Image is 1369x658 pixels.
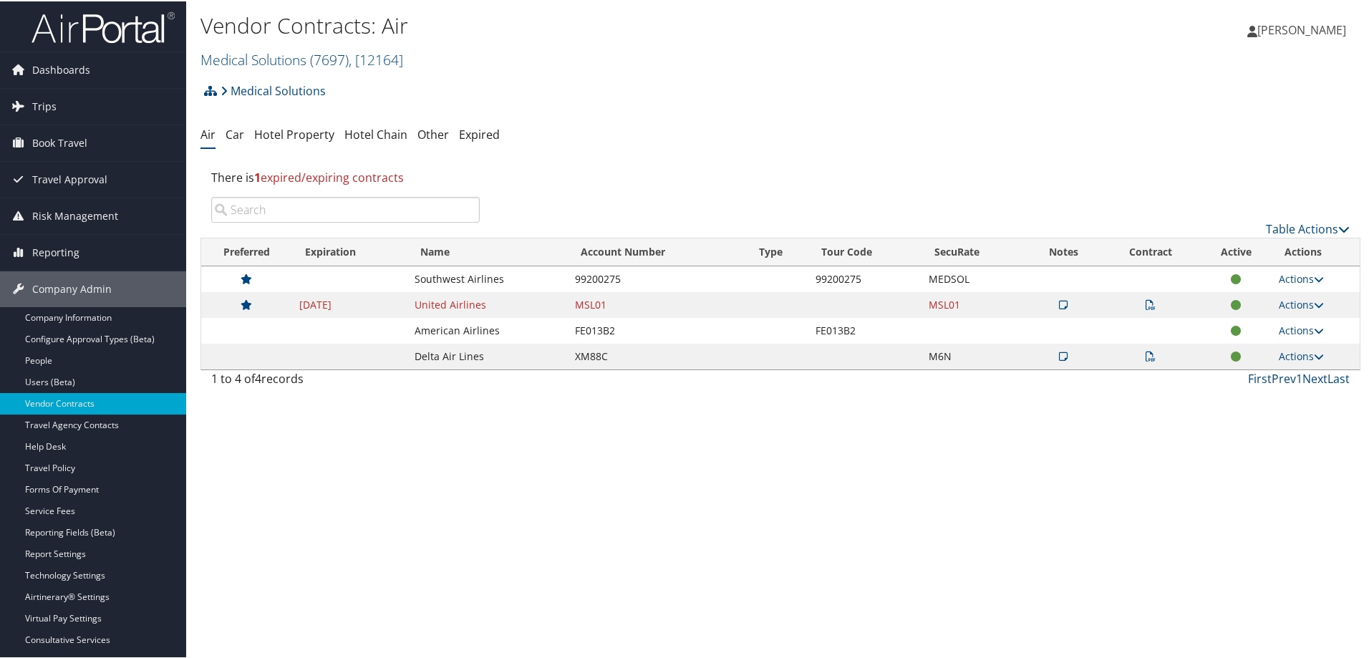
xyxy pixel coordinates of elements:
span: Trips [32,87,57,123]
a: Next [1302,369,1327,385]
h1: Vendor Contracts: Air [200,9,974,39]
th: SecuRate: activate to sort column ascending [921,237,1027,265]
span: Risk Management [32,197,118,233]
a: Medical Solutions [200,49,403,68]
span: expired/expiring contracts [254,168,404,184]
td: FE013B2 [808,316,921,342]
td: FE013B2 [568,316,747,342]
a: Actions [1279,296,1324,310]
th: Actions [1272,237,1360,265]
td: MSL01 [568,291,747,316]
img: airportal-logo.png [32,9,175,43]
td: M6N [921,342,1027,368]
a: Expired [459,125,500,141]
span: , [ 12164 ] [349,49,403,68]
a: Last [1327,369,1350,385]
td: MSL01 [921,291,1027,316]
a: Actions [1279,271,1324,284]
span: 4 [255,369,261,385]
a: Other [417,125,449,141]
td: 99200275 [568,265,747,291]
td: [DATE] [292,291,408,316]
td: MEDSOL [921,265,1027,291]
th: Tour Code: activate to sort column ascending [808,237,921,265]
span: Dashboards [32,51,90,87]
input: Search [211,195,480,221]
span: Travel Approval [32,160,107,196]
th: Preferred: activate to sort column ascending [201,237,292,265]
span: Reporting [32,233,79,269]
th: Name: activate to sort column ascending [407,237,567,265]
a: Car [226,125,244,141]
td: American Airlines [407,316,567,342]
th: Active: activate to sort column ascending [1201,237,1272,265]
a: 1 [1296,369,1302,385]
span: [PERSON_NAME] [1257,21,1346,37]
td: 99200275 [808,265,921,291]
a: Table Actions [1266,220,1350,236]
td: United Airlines [407,291,567,316]
a: Hotel Chain [344,125,407,141]
a: Prev [1272,369,1296,385]
a: Medical Solutions [221,75,326,104]
span: Book Travel [32,124,87,160]
th: Type: activate to sort column ascending [746,237,808,265]
a: Actions [1279,322,1324,336]
td: Delta Air Lines [407,342,567,368]
th: Contract: activate to sort column ascending [1100,237,1200,265]
td: XM88C [568,342,747,368]
a: [PERSON_NAME] [1247,7,1360,50]
strong: 1 [254,168,261,184]
th: Account Number: activate to sort column ascending [568,237,747,265]
td: Southwest Airlines [407,265,567,291]
span: Company Admin [32,270,112,306]
span: ( 7697 ) [310,49,349,68]
a: First [1248,369,1272,385]
th: Expiration: activate to sort column ascending [292,237,408,265]
div: 1 to 4 of records [211,369,480,393]
a: Hotel Property [254,125,334,141]
a: Actions [1279,348,1324,362]
a: Air [200,125,216,141]
div: There is [200,157,1360,195]
th: Notes: activate to sort column ascending [1027,237,1100,265]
